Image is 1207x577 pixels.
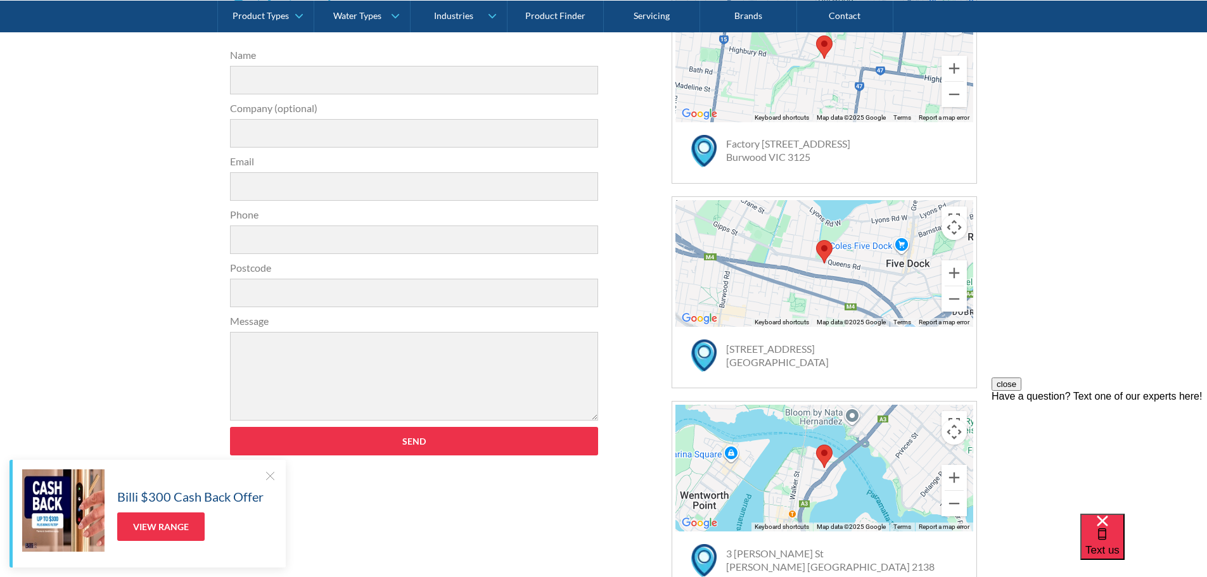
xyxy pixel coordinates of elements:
button: Zoom in [942,56,967,81]
a: Open this area in Google Maps (opens a new window) [679,106,720,122]
iframe: podium webchat widget prompt [992,377,1207,529]
button: Toggle fullscreen view [942,411,967,436]
img: map marker icon [691,135,717,167]
a: Terms (opens in new tab) [893,114,911,121]
a: View Range [117,512,205,541]
iframe: podium webchat widget bubble [1080,514,1207,577]
label: Email [230,154,599,169]
button: Zoom out [942,286,967,312]
div: Map pin [816,35,833,59]
button: Keyboard shortcuts [755,523,809,531]
div: Product Types [233,10,289,21]
div: Map pin [816,240,833,263]
button: Keyboard shortcuts [755,318,809,327]
h5: Billi $300 Cash Back Offer [117,487,264,506]
form: Contact Form [224,48,605,468]
a: Terms (opens in new tab) [893,523,911,530]
label: Phone [230,207,599,222]
label: Message [230,314,599,329]
a: 3 [PERSON_NAME] St[PERSON_NAME] [GEOGRAPHIC_DATA] 2138 [726,547,935,573]
button: Zoom out [942,491,967,516]
button: Zoom out [942,82,967,107]
label: Name [230,48,599,63]
span: Map data ©2025 Google [817,319,886,326]
a: Open this area in Google Maps (opens a new window) [679,310,720,327]
input: Send [230,427,599,455]
img: Google [679,515,720,531]
a: [STREET_ADDRESS][GEOGRAPHIC_DATA] [726,343,829,368]
a: Report a map error [919,523,969,530]
img: map marker icon [691,339,717,372]
div: Map pin [816,445,833,468]
label: Postcode [230,260,599,276]
button: Toggle fullscreen view [942,206,967,232]
img: Google [679,310,720,327]
a: Factory [STREET_ADDRESS]Burwood VIC 3125 [726,137,850,163]
a: Open this area in Google Maps (opens a new window) [679,515,720,531]
span: Map data ©2025 Google [817,114,886,121]
button: Map camera controls [942,419,967,445]
div: Water Types [333,10,381,21]
a: Terms (opens in new tab) [893,319,911,326]
img: Billi $300 Cash Back Offer [22,469,105,552]
button: Zoom in [942,465,967,490]
a: Report a map error [919,114,969,121]
img: map marker icon [691,544,717,576]
button: Keyboard shortcuts [755,113,809,122]
div: Industries [434,10,473,21]
a: Report a map error [919,319,969,326]
label: Company (optional) [230,101,599,116]
span: Map data ©2025 Google [817,523,886,530]
button: Map camera controls [942,215,967,240]
button: Zoom in [942,260,967,286]
img: Google [679,106,720,122]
